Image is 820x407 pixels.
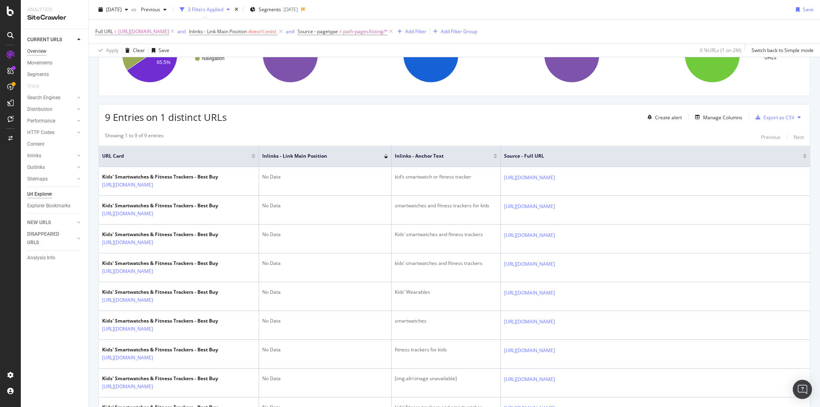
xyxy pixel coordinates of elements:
div: Performance [27,117,55,125]
button: Save [793,3,814,16]
a: HTTP Codes [27,128,75,137]
div: No Data [262,346,388,353]
span: Inlinks - Link Main Position [262,152,372,160]
button: Previous [138,3,170,16]
button: Segments[DATE] [247,3,301,16]
div: No Data [262,231,388,238]
span: Inlinks - Link Main Position [189,28,247,35]
div: and [286,28,294,35]
a: [URL][DOMAIN_NAME] [504,375,555,383]
text: 100% [706,52,718,58]
button: Add Filter Group [430,27,477,36]
div: Apply [106,47,119,54]
span: = [114,28,117,35]
div: Open Intercom Messenger [793,380,812,399]
div: A chart. [105,20,241,90]
button: Manage Columns [692,112,742,122]
a: Outlinks [27,163,75,172]
text: 65.5% [157,60,171,65]
div: Kids' Smartwatches & Fitness Trackers - Best Buy [102,202,218,209]
span: 9 Entries on 1 distinct URLs [105,110,227,124]
button: Previous [761,132,780,142]
div: A chart. [245,20,381,90]
span: doesn't exist [248,28,276,35]
text: URLs [764,55,776,60]
button: Apply [95,44,119,57]
div: Kids' Smartwatches & Fitness Trackers - Best Buy [102,231,218,238]
a: Analysis Info [27,254,83,262]
span: [URL][DOMAIN_NAME] [118,26,169,37]
text: category [624,52,642,57]
text: category/* [483,52,504,57]
div: kid’s smartwatch or fitness tracker [395,173,497,180]
a: [URL][DOMAIN_NAME] [102,181,153,189]
div: No Data [262,173,388,180]
text: 100% [425,52,437,58]
div: [DATE] [283,6,298,13]
div: Save [803,6,814,13]
span: Segments [259,6,281,13]
div: No Data [262,202,388,209]
div: Content [27,140,44,148]
a: NEW URLS [27,219,75,227]
div: Analytics [27,6,82,13]
div: Export as CSV [764,114,794,121]
a: DISAPPEARED URLS [27,230,75,247]
a: Inlinks [27,152,75,160]
span: ≠ [339,28,342,35]
a: [URL][DOMAIN_NAME] [504,347,555,355]
a: [URL][DOMAIN_NAME] [504,202,555,211]
a: [URL][DOMAIN_NAME] [102,239,153,247]
div: No Data [262,317,388,325]
span: Source - Full URL [504,152,791,160]
div: Distribution [27,105,52,114]
a: [URL][DOMAIN_NAME] [504,174,555,182]
a: [URL][DOMAIN_NAME] [102,354,153,362]
div: No Data [262,289,388,296]
a: Visits [27,82,47,90]
button: [DATE] [95,3,131,16]
a: [URL][DOMAIN_NAME] [102,210,153,218]
div: Visits [27,82,39,90]
text: 100% [565,52,578,58]
a: Url Explorer [27,190,83,198]
span: Previous [138,6,160,13]
div: Kids’ Wearables [395,289,497,296]
div: smartwatches [395,317,497,325]
a: Performance [27,117,75,125]
div: Save [159,47,169,54]
a: Content [27,140,83,148]
a: Sitemaps [27,175,75,183]
div: Previous [761,134,780,140]
div: A chart. [527,20,663,90]
span: path-pages/listing/* [343,26,388,37]
div: A chart. [386,20,522,90]
div: NEW URLS [27,219,51,227]
div: [img.alt=image unavailable] [395,375,497,382]
a: Distribution [27,105,75,114]
div: 3 Filters Applied [188,6,223,13]
a: [URL][DOMAIN_NAME] [102,383,153,391]
div: Kids' Smartwatches & Fitness Trackers - Best Buy [102,375,218,382]
div: Movements [27,59,52,67]
div: Kids' Smartwatches & Fitness Trackers - Best Buy [102,289,218,296]
a: Overview [27,47,83,56]
div: Manage Columns [703,114,742,121]
a: [URL][DOMAIN_NAME] [504,318,555,326]
button: and [177,28,186,35]
div: kids’ smartwatches and fitness trackers [395,260,497,267]
div: Next [794,134,804,140]
text: category [342,52,361,57]
button: Next [794,132,804,142]
a: Movements [27,59,83,67]
div: HTTP Codes [27,128,54,137]
div: Kids' Smartwatches & Fitness Trackers - Best Buy [102,346,218,353]
div: times [233,6,240,14]
div: A chart. [667,20,803,90]
div: Sitemaps [27,175,48,183]
div: CURRENT URLS [27,36,62,44]
span: Inlinks - Anchor Text [395,152,481,160]
div: Outlinks [27,163,45,172]
text: 100% [284,52,297,58]
button: Switch back to Simple mode [748,44,814,57]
